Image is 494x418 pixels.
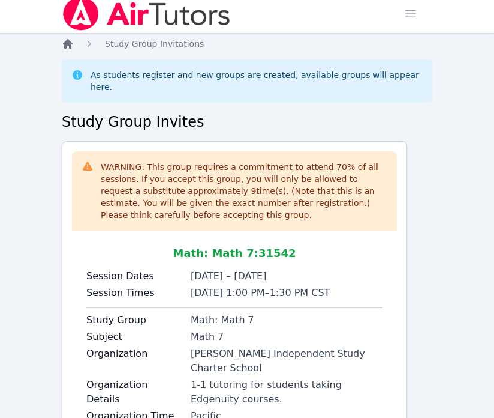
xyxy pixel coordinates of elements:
div: As students register and new groups are created, available groups will appear here. [91,69,423,93]
nav: Breadcrumb [62,38,432,50]
span: Study Group Invitations [105,39,204,49]
div: WARNING: This group requires a commitment to attend 70 % of all sessions. If you accept this grou... [101,161,387,221]
div: Math: Math 7 [191,313,382,327]
label: Organization Details [86,378,183,407]
span: – [265,287,270,298]
label: Subject [86,330,183,344]
div: [PERSON_NAME] Independent Study Charter School [191,347,382,375]
label: Session Dates [86,269,183,283]
span: Math: Math 7 : 31542 [173,247,296,259]
div: 1-1 tutoring for students taking Edgenuity courses. [191,378,382,407]
label: Organization [86,347,183,361]
li: [DATE] 1:00 PM 1:30 PM CST [191,286,382,300]
div: Math 7 [191,330,382,344]
h2: Study Group Invites [62,112,432,132]
a: Study Group Invitations [105,38,204,50]
span: [DATE] – [DATE] [191,270,266,282]
label: Session Times [86,286,183,300]
label: Study Group [86,313,183,327]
